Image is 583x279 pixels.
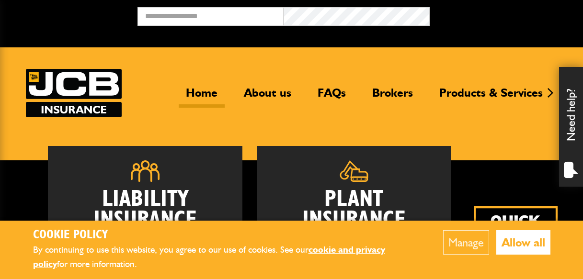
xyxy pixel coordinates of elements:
[179,86,225,108] a: Home
[271,189,437,230] h2: Plant Insurance
[496,230,550,255] button: Allow all
[62,189,228,235] h2: Liability Insurance
[33,244,385,270] a: cookie and privacy policy
[310,86,353,108] a: FAQs
[26,69,122,117] img: JCB Insurance Services logo
[365,86,420,108] a: Brokers
[432,86,550,108] a: Products & Services
[26,69,122,117] a: JCB Insurance Services
[443,230,489,255] button: Manage
[559,67,583,187] div: Need help?
[33,228,414,243] h2: Cookie Policy
[430,7,576,22] button: Broker Login
[33,243,414,272] p: By continuing to use this website, you agree to our use of cookies. See our for more information.
[237,86,298,108] a: About us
